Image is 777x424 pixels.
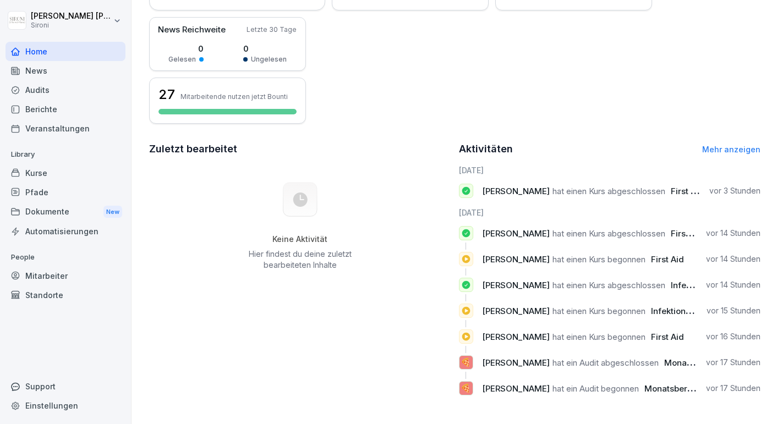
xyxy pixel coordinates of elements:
span: hat einen Kurs abgeschlossen [552,280,665,290]
span: First Aid [671,186,704,196]
p: Sironi [31,21,111,29]
span: hat einen Kurs begonnen [552,306,645,316]
a: Standorte [6,285,125,305]
span: [PERSON_NAME] [482,332,550,342]
a: Veranstaltungen [6,119,125,138]
p: Library [6,146,125,163]
span: hat ein Audit abgeschlossen [552,357,659,368]
h2: Zuletzt bearbeitet [149,141,451,157]
span: [PERSON_NAME] [482,254,550,265]
span: [PERSON_NAME] [482,280,550,290]
span: [PERSON_NAME] [482,383,550,394]
p: vor 14 Stunden [706,279,760,290]
span: First Aid [651,332,684,342]
p: 🍕 [461,355,471,370]
a: Einstellungen [6,396,125,415]
div: Support [6,377,125,396]
div: Dokumente [6,202,125,222]
span: [PERSON_NAME] [482,186,550,196]
span: hat einen Kurs begonnen [552,332,645,342]
p: 🍕 [461,381,471,396]
h6: [DATE] [459,164,761,176]
span: First Aid [651,254,684,265]
h3: 27 [158,85,175,104]
h5: Keine Aktivität [244,234,355,244]
a: News [6,61,125,80]
a: Home [6,42,125,61]
p: [PERSON_NAME] [PERSON_NAME] [31,12,111,21]
p: vor 17 Stunden [706,357,760,368]
span: [PERSON_NAME] [482,306,550,316]
a: Automatisierungen [6,222,125,241]
h6: [DATE] [459,207,761,218]
a: Mitarbeiter [6,266,125,285]
p: vor 3 Stunden [709,185,760,196]
p: vor 14 Stunden [706,254,760,265]
p: vor 14 Stunden [706,228,760,239]
span: hat einen Kurs abgeschlossen [552,186,665,196]
a: Kurse [6,163,125,183]
a: Berichte [6,100,125,119]
p: vor 17 Stunden [706,383,760,394]
span: [PERSON_NAME] [482,357,550,368]
p: Mitarbeitende nutzen jetzt Bounti [180,92,288,101]
p: vor 15 Stunden [707,305,760,316]
a: Pfade [6,183,125,202]
p: Hier findest du deine zuletzt bearbeiteten Inhalte [244,249,355,271]
h2: Aktivitäten [459,141,513,157]
span: hat ein Audit begonnen [552,383,639,394]
a: Mehr anzeigen [702,145,760,154]
div: New [103,206,122,218]
p: 0 [243,43,287,54]
span: First Aid [671,228,704,239]
p: vor 16 Stunden [706,331,760,342]
span: hat einen Kurs abgeschlossen [552,228,665,239]
p: News Reichweite [158,24,226,36]
span: hat einen Kurs begonnen [552,254,645,265]
p: Letzte 30 Tage [247,25,297,35]
p: Ungelesen [251,54,287,64]
span: [PERSON_NAME] [482,228,550,239]
p: 0 [168,43,204,54]
a: Audits [6,80,125,100]
p: Gelesen [168,54,196,64]
a: DokumenteNew [6,202,125,222]
p: People [6,249,125,266]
